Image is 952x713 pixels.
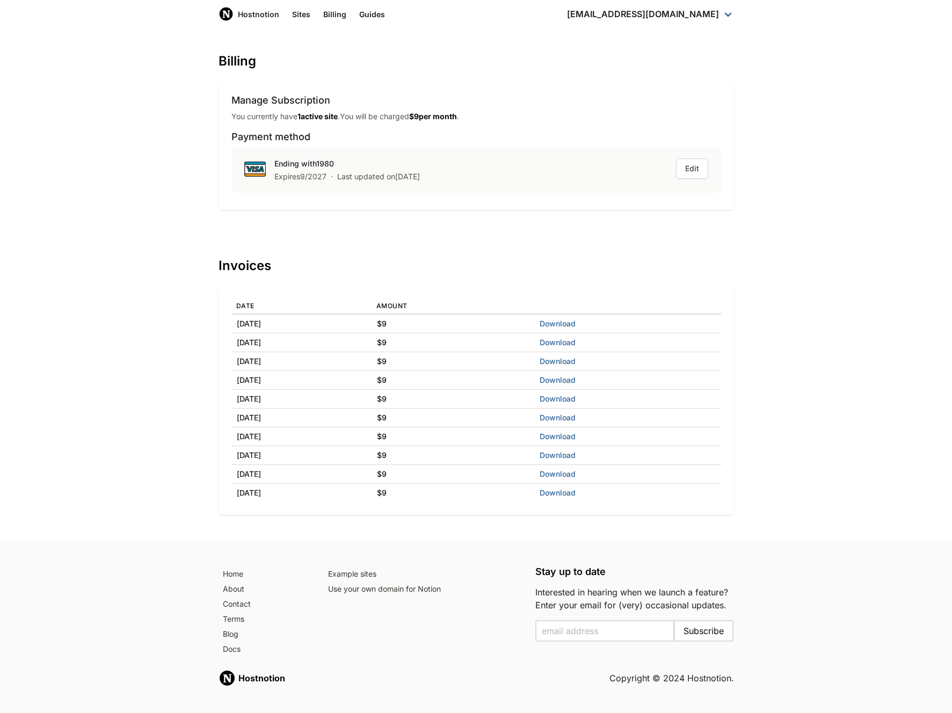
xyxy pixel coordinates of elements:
[324,566,522,581] a: Example sites
[609,672,734,685] h5: Copyright © 2024 Hostnotion.
[231,111,459,122] p: You currently have . You will be charged .
[372,352,534,371] td: $ 9
[244,158,266,180] img: visa
[372,390,534,409] td: $ 9
[231,299,372,314] th: Date
[219,596,311,612] a: Contact
[219,258,734,273] h1: Invoices
[274,171,326,182] div: Expires 9 / 2027
[231,484,372,503] td: [DATE]
[372,314,534,333] td: $ 9
[337,171,420,182] div: Last updated on [DATE]
[219,54,734,68] h1: Billing
[372,484,534,503] td: $ 9
[219,642,311,657] a: Docs
[219,627,311,642] a: Blog
[540,375,576,384] a: Download
[231,446,372,465] td: [DATE]
[540,413,576,422] a: Download
[540,469,576,478] a: Download
[219,581,311,596] a: About
[540,432,576,441] a: Download
[231,333,372,352] td: [DATE]
[231,314,372,333] td: [DATE]
[540,338,576,347] a: Download
[231,352,372,371] td: [DATE]
[231,130,721,143] h3: Payment method
[372,371,534,390] td: $ 9
[231,427,372,446] td: [DATE]
[372,446,534,465] td: $ 9
[535,566,734,577] h5: Stay up to date
[274,158,420,169] div: Ending with 1980
[238,673,285,683] strong: Hostnotion
[540,394,576,403] a: Download
[372,333,534,352] td: $ 9
[372,465,534,484] td: $ 9
[676,158,708,179] button: Edit
[219,670,236,687] img: Hostnotion logo
[674,620,733,642] button: Subscribe
[231,390,372,409] td: [DATE]
[540,488,576,497] a: Download
[409,112,457,121] strong: $ 9 per month
[297,112,338,121] strong: 1 active site
[372,409,534,427] td: $ 9
[535,620,675,642] input: Enter your email to subscribe to the email list and be notified when we launch
[219,6,234,21] img: Host Notion logo
[331,171,333,182] span: ·
[535,586,734,612] p: Interested in hearing when we launch a feature? Enter your email for (very) occasional updates.
[540,319,576,328] a: Download
[231,409,372,427] td: [DATE]
[231,465,372,484] td: [DATE]
[540,450,576,460] a: Download
[372,299,534,314] th: Amount
[231,94,721,107] h3: Manage Subscription
[324,581,522,596] a: Use your own domain for Notion
[372,427,534,446] td: $ 9
[231,371,372,390] td: [DATE]
[219,566,311,581] a: Home
[540,356,576,366] a: Download
[219,612,311,627] a: Terms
